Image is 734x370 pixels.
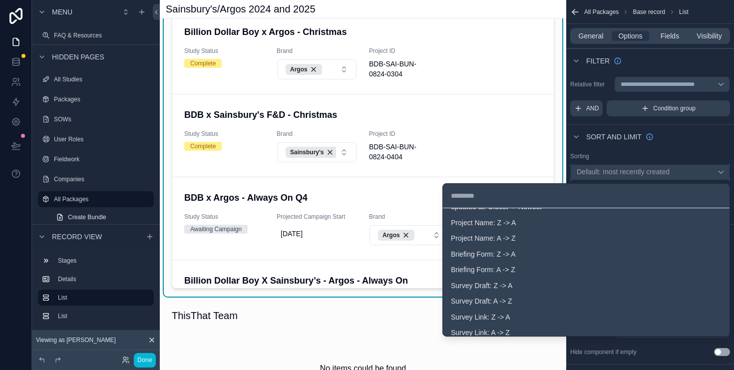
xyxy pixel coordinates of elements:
[290,148,324,156] span: Sainsbury's
[286,147,339,158] button: Unselect 109
[451,329,510,338] span: Survey Link: A -> Z
[184,25,542,39] h4: Billion Dollar Boy x Argos - Christmas
[451,266,515,275] span: Briefing Form: A -> Z
[451,234,516,243] span: Project Name: A -> Z
[369,47,449,55] span: Project ID
[369,59,449,79] span: BDB-SAI-BUN-0824-0304
[451,282,512,291] span: Survey Draft: Z -> A
[166,2,316,16] h1: Sainsbury's/Argos 2024 and 2025
[382,231,400,239] span: Argos
[277,213,357,221] span: Projected Campaign Start
[277,59,357,79] button: Select Button
[451,297,512,306] span: Survey Draft: A -> Z
[172,11,554,94] a: Billion Dollar Boy x Argos - ChristmasStudy StatusCompleteBrandSelect ButtonProject IDBDB-SAI-BUN...
[369,130,449,138] span: Project ID
[172,260,554,343] a: Billion Dollar Boy X Sainsbury’s - Argos - Always On
[451,219,516,228] span: Project Name: Z -> A
[451,313,510,322] span: Survey Link: Z -> A
[172,177,554,260] a: BDB x Argos - Always On Q4Study StatusAwaiting CampaignProjected Campaign Start[DATE]BrandSelect ...
[277,130,357,138] span: Brand
[184,274,542,288] h4: Billion Dollar Boy X Sainsbury’s - Argos - Always On
[184,108,542,122] h4: BDB x Sainsbury's F&D - Christmas
[369,142,449,162] span: BDB-SAI-BUN-0824-0404
[277,47,357,55] span: Brand
[286,64,322,75] button: Unselect 136
[451,250,516,259] span: Briefing Form: Z -> A
[277,142,357,162] button: Select Button
[190,225,242,234] div: Awaiting Campaign
[378,230,414,241] button: Unselect 136
[190,59,216,68] div: Complete
[190,142,216,151] div: Complete
[369,213,449,221] span: Brand
[184,191,542,205] h4: BDB x Argos - Always On Q4
[184,130,265,138] span: Study Status
[281,229,353,239] span: [DATE]
[290,65,308,73] span: Argos
[172,94,554,177] a: BDB x Sainsbury's F&D - ChristmasStudy StatusCompleteBrandSelect ButtonProject IDBDB-SAI-BUN-0824...
[369,225,449,245] button: Select Button
[184,47,265,55] span: Study Status
[184,213,265,221] span: Study Status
